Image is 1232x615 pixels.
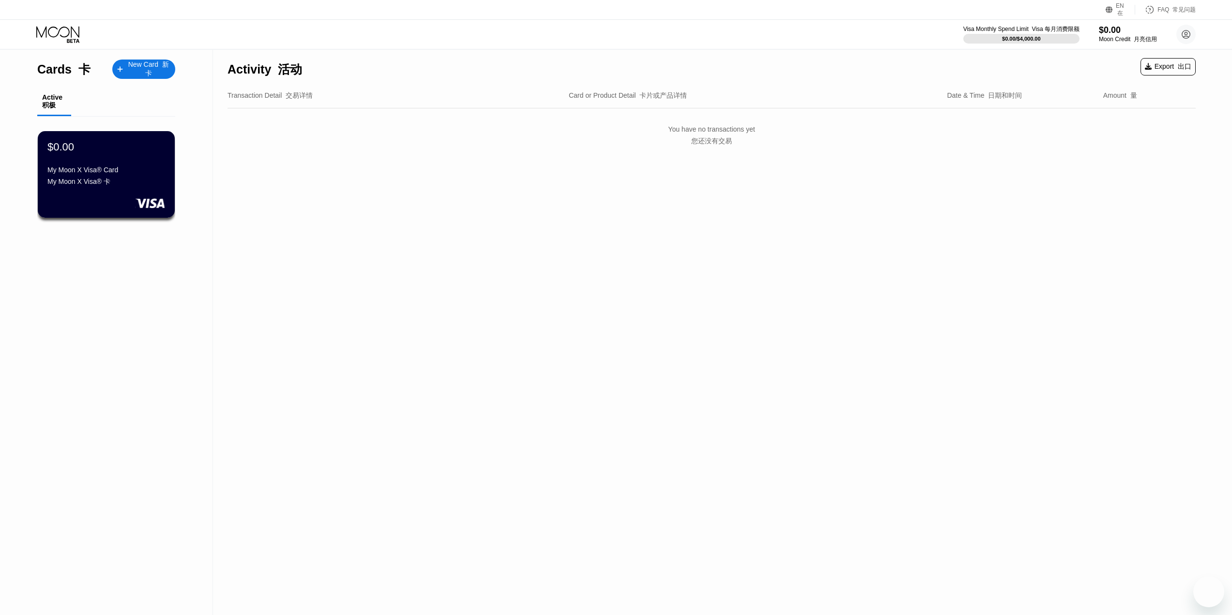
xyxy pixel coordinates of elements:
div: $0.00My Moon X Visa® CardMy Moon X Visa® 卡 [38,131,175,218]
div: $0.00 [47,141,74,153]
div: Visa Monthly Spend Limit Visa 每月消费限额$0.00/$4,000.00 [963,25,1080,44]
div: EN [1116,2,1126,17]
iframe: 启动消息传送窗口的按钮 [1193,576,1224,607]
div: New Card 新卡 [112,60,175,79]
div: Moon Credit [1099,35,1157,44]
font: 量 [1130,91,1137,99]
font: 常见问题 [1172,6,1196,13]
font: 在 [1117,10,1123,16]
div: Card or Product Detail [569,91,687,100]
font: 活动 [278,62,302,76]
font: 新卡 [145,60,169,77]
div: Transaction Detail [228,91,313,100]
font: 积极 [42,101,56,109]
div: New Card [126,60,170,78]
div: Export [1145,62,1191,71]
div: $0.00 / $4,000.00 [1002,36,1041,42]
font: Visa 每月消费限额 [1032,26,1079,32]
font: 您还没有交易 [691,137,732,145]
div: FAQ 常见问题 [1135,5,1196,15]
div: EN 在 [1106,5,1135,15]
div: Visa Monthly Spend Limit [963,25,1080,33]
font: 交易详情 [286,91,313,99]
div: $0.00Moon Credit 月亮信用 [1099,25,1157,44]
div: Active [42,93,66,110]
div: Export 出口 [1141,58,1196,75]
div: You have no transactions yet [228,116,1196,159]
div: My Moon X Visa® Card [47,166,165,190]
font: 月亮信用 [1134,36,1157,43]
font: 日期和时间 [988,91,1022,99]
font: 出口 [1178,62,1191,70]
div: Date & Time [947,91,1022,100]
div: Active 积极 [42,93,66,110]
div: Activity [228,61,302,77]
div: Cards [37,61,91,77]
font: 卡 [78,62,91,76]
div: FAQ [1157,6,1196,14]
font: My Moon X Visa® 卡 [47,178,110,185]
font: 卡片或产品详情 [639,91,687,99]
div: $0.00 [1099,25,1157,35]
div: Amount [1103,91,1137,100]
